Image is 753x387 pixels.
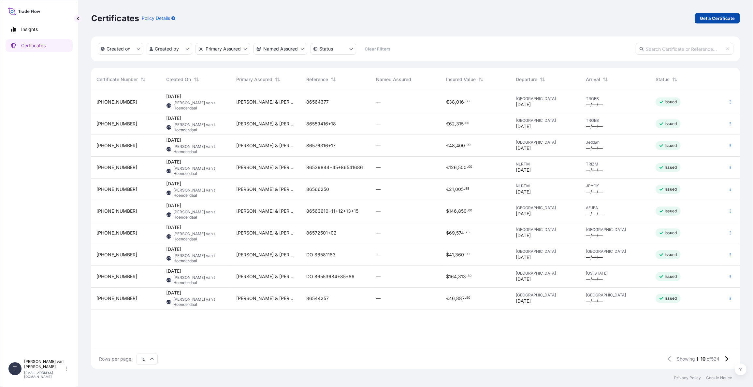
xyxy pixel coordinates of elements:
span: —/—/— [586,101,603,108]
span: [GEOGRAPHIC_DATA] [516,249,575,254]
span: [PERSON_NAME] van t Hoenderdaal [174,231,226,242]
span: TRGEB [586,118,645,123]
span: $ [446,252,449,257]
span: [PERSON_NAME] & [PERSON_NAME] Netherlands B.V. [236,273,296,280]
span: [DATE] [167,93,181,100]
span: . [464,122,465,124]
span: [DATE] [167,159,181,165]
span: Reference [306,76,328,83]
span: Primary Assured [236,76,272,83]
span: — [376,251,381,258]
span: 86566250 [306,186,329,193]
p: [PERSON_NAME] van [PERSON_NAME] [24,359,65,369]
p: Issued [665,165,677,170]
span: . [467,209,468,212]
a: Get a Certificate [695,13,740,23]
span: 146 [449,209,457,213]
span: [PERSON_NAME] & [PERSON_NAME] Netherlands B.V. [236,186,296,193]
span: —/—/— [586,167,603,173]
button: certificateStatus Filter options [311,43,356,55]
span: 00 [466,100,470,103]
span: TVTH [165,299,172,305]
span: —/—/— [586,210,603,217]
span: — [376,208,381,214]
p: Issued [665,252,677,257]
p: Primary Assured [206,46,241,52]
span: 46 [449,296,455,301]
button: Sort [193,76,200,83]
span: [PHONE_NUMBER] [96,230,137,236]
span: [GEOGRAPHIC_DATA] [516,205,575,210]
button: createdOn Filter options [98,43,143,55]
span: , [457,165,458,170]
span: 48 [449,143,455,148]
span: [DATE] [516,123,531,130]
span: —/—/— [586,123,603,130]
span: , [455,143,456,148]
a: Certificates [6,39,73,52]
span: TVTH [165,211,172,218]
span: [PHONE_NUMBER] [96,164,137,171]
span: € [446,122,449,126]
span: [DATE] [167,202,181,209]
span: 80 [468,275,471,277]
span: [DATE] [167,246,181,252]
span: [US_STATE] [586,271,645,276]
span: , [455,296,456,301]
button: Sort [671,76,679,83]
button: createdBy Filter options [147,43,192,55]
span: , [454,187,455,192]
span: — [376,121,381,127]
span: 887 [456,296,465,301]
span: TVTH [165,102,172,109]
span: [DATE] [516,232,531,239]
span: Named Assured [376,76,411,83]
button: Sort [329,76,337,83]
span: JPYOK [586,183,645,189]
span: [PHONE_NUMBER] [96,251,137,258]
span: TVTH [165,190,172,196]
span: [DATE] [516,167,531,173]
span: $ [446,274,449,279]
span: 88 [465,188,469,190]
span: 38 [449,100,455,104]
span: [PERSON_NAME] van t Hoenderdaal [174,253,226,264]
span: [DATE] [516,101,531,108]
p: Created by [155,46,179,52]
span: [PHONE_NUMBER] [96,121,137,127]
span: Created On [167,76,191,83]
span: , [457,274,458,279]
span: NLRTM [516,162,575,167]
span: € [446,296,449,301]
span: [PERSON_NAME] & [PERSON_NAME] Netherlands B.V. [236,230,296,236]
span: 360 [455,252,464,257]
span: [PERSON_NAME] & [PERSON_NAME] Netherlands B.V. [236,121,296,127]
span: — [376,186,381,193]
span: 21 [449,187,454,192]
span: [PERSON_NAME] van t Hoenderdaal [174,144,226,154]
span: [DATE] [516,254,531,261]
span: —/—/— [586,254,603,261]
span: [PERSON_NAME] & [PERSON_NAME] Netherlands B.V. [236,208,296,214]
span: — [376,230,381,236]
span: 315 [456,122,464,126]
span: Showing [677,356,695,362]
span: DO 86553684+85+86 [306,273,355,280]
span: [DATE] [516,276,531,282]
span: —/—/— [586,276,603,282]
span: , [455,231,456,235]
p: Privacy Policy [674,375,701,380]
button: Sort [274,76,282,83]
span: [DATE] [516,298,531,304]
span: [GEOGRAPHIC_DATA] [516,293,575,298]
span: . [464,253,465,255]
span: 313 [458,274,466,279]
span: , [457,209,458,213]
span: TVTH [165,255,172,262]
p: Certificates [91,13,139,23]
span: 016 [456,100,464,104]
span: 400 [456,143,465,148]
span: [DATE] [516,189,531,195]
span: [DATE] [167,115,181,122]
button: distributor Filter options [195,43,250,55]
